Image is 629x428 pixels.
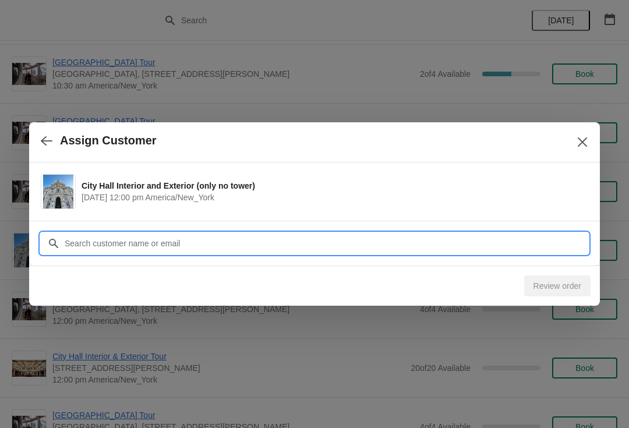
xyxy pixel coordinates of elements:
button: Close [572,132,593,153]
span: [DATE] 12:00 pm America/New_York [82,192,582,203]
input: Search customer name or email [64,233,588,254]
span: City Hall Interior and Exterior (only no tower) [82,180,582,192]
h2: Assign Customer [60,134,157,147]
img: City Hall Interior and Exterior (only no tower) | | September 29 | 12:00 pm America/New_York [43,175,74,208]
